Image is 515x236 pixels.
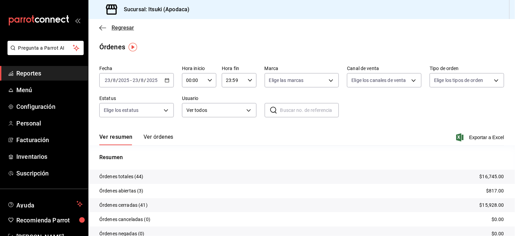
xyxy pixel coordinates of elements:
font: Recomienda Parrot [16,217,70,224]
p: $817.00 [486,187,504,195]
input: Buscar no. de referencia [280,103,339,117]
label: Canal de venta [347,66,421,71]
font: Personal [16,120,41,127]
label: Hora fin [222,66,256,71]
label: Estatus [99,96,174,101]
input: -- [132,78,138,83]
div: Órdenes [99,42,125,52]
span: Regresar [112,24,134,31]
p: Órdenes abiertas (3) [99,187,144,195]
span: / [111,78,113,83]
button: Ver órdenes [144,134,173,145]
font: Ver resumen [99,134,133,140]
p: Órdenes canceladas (0) [99,216,150,223]
font: Inventarios [16,153,47,160]
span: / [144,78,146,83]
p: Órdenes totales (44) [99,173,144,180]
input: ---- [118,78,130,83]
span: Pregunta a Parrot AI [18,45,73,52]
p: $15,928.00 [480,202,504,209]
a: Pregunta a Parrot AI [5,49,84,56]
font: Menú [16,86,32,94]
input: -- [113,78,116,83]
span: / [138,78,140,83]
span: Elige los canales de venta [351,77,406,84]
button: open_drawer_menu [75,18,80,23]
font: Configuración [16,103,55,110]
span: / [116,78,118,83]
span: Elige las marcas [269,77,304,84]
label: Fecha [99,66,174,71]
p: Resumen [99,153,504,162]
font: Exportar a Excel [469,135,504,140]
font: Suscripción [16,170,49,177]
button: Exportar a Excel [458,133,504,141]
span: Ver todos [186,107,244,114]
p: $16,745.00 [480,173,504,180]
span: - [130,78,132,83]
font: Reportes [16,70,41,77]
input: -- [104,78,111,83]
input: -- [141,78,144,83]
span: Ayuda [16,200,74,208]
div: Pestañas de navegación [99,134,173,145]
label: Marca [265,66,339,71]
p: $0.00 [492,216,504,223]
label: Usuario [182,96,256,101]
p: Órdenes cerradas (41) [99,202,148,209]
h3: Sucursal: Itsuki (Apodaca) [118,5,189,14]
button: Pregunta a Parrot AI [7,41,84,55]
span: Elige los tipos de orden [434,77,483,84]
input: ---- [146,78,158,83]
span: Elige los estatus [104,107,138,114]
label: Hora inicio [182,66,216,71]
label: Tipo de orden [430,66,504,71]
img: Marcador de información sobre herramientas [129,43,137,51]
button: Regresar [99,24,134,31]
font: Facturación [16,136,49,144]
